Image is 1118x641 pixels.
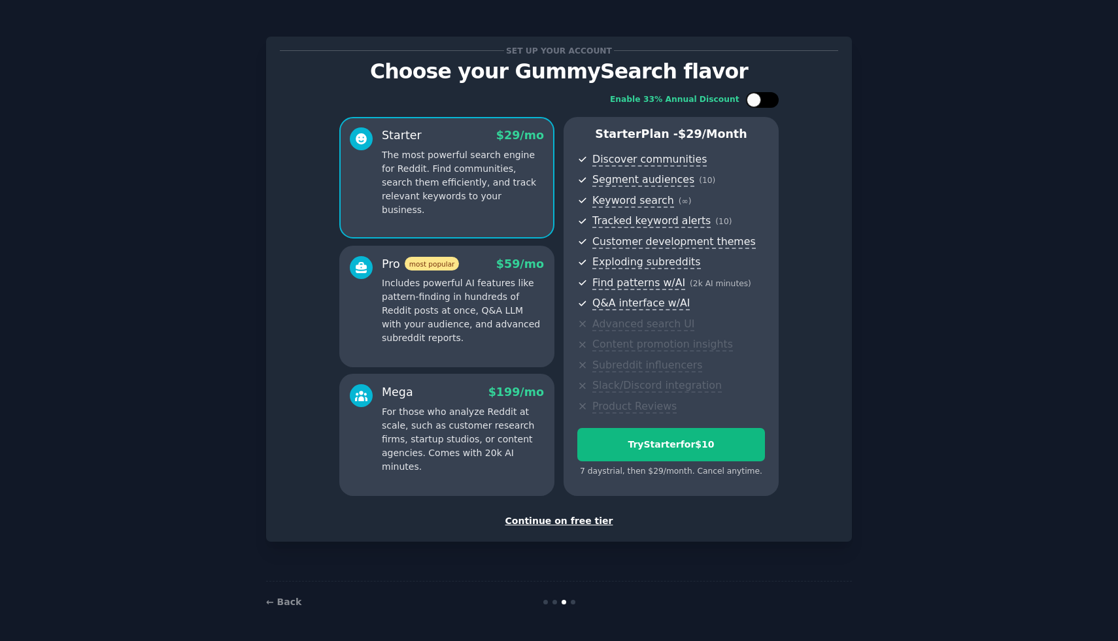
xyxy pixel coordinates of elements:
[690,279,751,288] span: ( 2k AI minutes )
[577,126,765,142] p: Starter Plan -
[592,173,694,187] span: Segment audiences
[382,405,544,474] p: For those who analyze Reddit at scale, such as customer research firms, startup studios, or conte...
[592,318,694,331] span: Advanced search UI
[592,400,677,414] span: Product Reviews
[382,276,544,345] p: Includes powerful AI features like pattern-finding in hundreds of Reddit posts at once, Q&A LLM w...
[280,514,838,528] div: Continue on free tier
[699,176,715,185] span: ( 10 )
[578,438,764,452] div: Try Starter for $10
[496,129,544,142] span: $ 29 /mo
[592,379,722,393] span: Slack/Discord integration
[266,597,301,607] a: ← Back
[592,194,674,208] span: Keyword search
[504,44,615,58] span: Set up your account
[592,276,685,290] span: Find patterns w/AI
[382,256,459,272] div: Pro
[592,359,702,372] span: Subreddit influencers
[496,257,544,271] span: $ 59 /mo
[610,94,739,106] div: Enable 33% Annual Discount
[280,60,838,83] p: Choose your GummySearch flavor
[382,384,413,401] div: Mega
[577,466,765,478] div: 7 days trial, then $ 29 /month . Cancel anytime.
[592,338,733,352] span: Content promotion insights
[592,235,756,249] span: Customer development themes
[488,386,544,399] span: $ 199 /mo
[678,127,747,140] span: $ 29 /month
[382,148,544,217] p: The most powerful search engine for Reddit. Find communities, search them efficiently, and track ...
[592,153,707,167] span: Discover communities
[592,255,700,269] span: Exploding subreddits
[382,127,422,144] div: Starter
[592,214,711,228] span: Tracked keyword alerts
[592,297,690,310] span: Q&A interface w/AI
[715,217,732,226] span: ( 10 )
[405,257,460,271] span: most popular
[577,428,765,461] button: TryStarterfor$10
[679,197,692,206] span: ( ∞ )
